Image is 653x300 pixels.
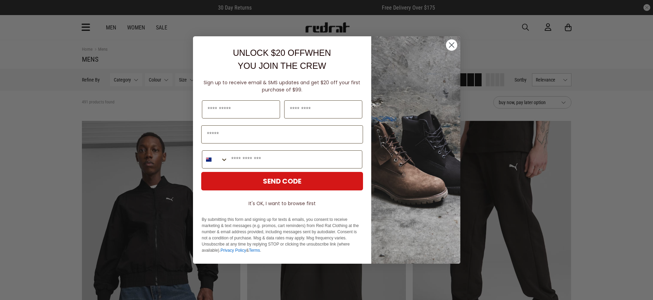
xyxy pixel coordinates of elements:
[624,271,653,300] iframe: LiveChat chat widget
[249,248,260,253] a: Terms
[220,248,246,253] a: Privacy Policy
[202,151,228,168] button: Search Countries
[233,48,305,58] span: UNLOCK $20 OFF
[305,48,331,58] span: WHEN
[202,100,280,118] input: First Name
[371,36,460,264] img: f7662613-148e-4c88-9575-6c6b5b55a647.jpeg
[201,125,363,143] input: Email
[201,172,363,190] button: SEND CODE
[201,197,363,210] button: It's OK, I want to browse first
[238,61,326,71] span: YOU JOIN THE CREW
[204,79,360,93] span: Sign up to receive email & SMS updates and get $20 off your first purchase of $99.
[202,216,362,253] p: By submitting this form and signing up for texts & emails, you consent to receive marketing & tex...
[206,157,211,162] img: New Zealand
[446,39,458,51] button: Close dialog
